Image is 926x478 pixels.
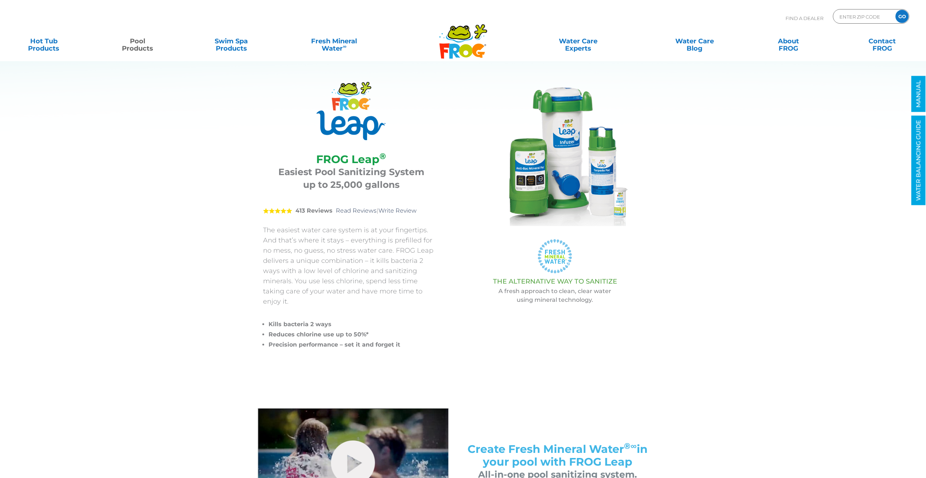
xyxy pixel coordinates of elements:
div: | [263,197,440,225]
a: Water CareExperts [519,34,637,48]
img: Product Logo [317,82,386,140]
img: Frog Products Logo [435,15,491,59]
a: Water CareBlog [658,34,731,48]
h3: THE ALTERNATIVE WAY TO SANITIZE [458,278,652,285]
p: The easiest water care system is at your fingertips. And that’s where it stays – everything is pr... [263,225,440,307]
h2: FROG Leap [272,153,430,166]
li: Reduces chlorine use up to 50%* [269,329,440,340]
strong: 413 Reviews [295,207,333,214]
p: A fresh approach to clean, clear water using mineral technology. [458,287,652,304]
li: Precision performance – set it and forget it [269,340,440,350]
li: Kills bacteria 2 ways [269,319,440,329]
a: Read Reviews [336,207,377,214]
a: Fresh MineralWater∞ [289,34,380,48]
sup: ®∞ [624,441,636,451]
a: Hot TubProducts [7,34,80,48]
p: Find A Dealer [786,9,823,27]
a: ContactFROG [846,34,919,48]
a: WATER BALANCING GUIDE [911,116,926,205]
a: AboutFROG [752,34,825,48]
span: 5 [263,208,292,214]
a: PoolProducts [101,34,174,48]
a: Write Review [378,207,417,214]
sup: ∞ [343,43,346,49]
h3: Easiest Pool Sanitizing System up to 25,000 gallons [272,166,430,191]
span: Create Fresh Mineral Water in your pool with FROG Leap [468,442,647,469]
a: Swim SpaProducts [195,34,267,48]
input: GO [895,10,909,23]
a: MANUAL [911,76,926,112]
sup: ® [379,151,386,161]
